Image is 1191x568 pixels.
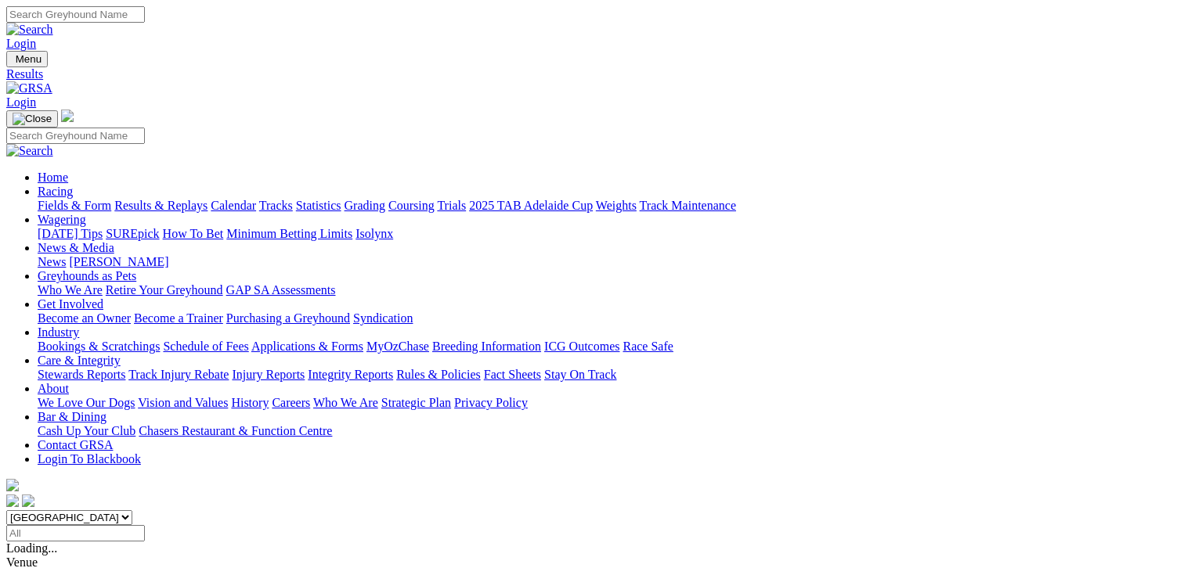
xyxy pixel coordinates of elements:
img: twitter.svg [22,494,34,507]
a: Purchasing a Greyhound [226,311,350,325]
a: Trials [437,199,466,212]
img: Search [6,23,53,37]
a: [PERSON_NAME] [69,255,168,268]
a: Industry [38,325,79,339]
a: Greyhounds as Pets [38,269,136,282]
a: Tracks [259,199,293,212]
span: Loading... [6,541,57,555]
a: Isolynx [355,227,393,240]
img: Close [13,113,52,125]
a: We Love Our Dogs [38,396,135,409]
div: Care & Integrity [38,368,1185,382]
a: Login [6,95,36,109]
div: Bar & Dining [38,424,1185,438]
input: Search [6,128,145,144]
a: News [38,255,66,268]
a: Retire Your Greyhound [106,283,223,297]
a: Calendar [211,199,256,212]
img: logo-grsa-white.png [61,110,74,122]
a: Get Involved [38,297,103,311]
a: ICG Outcomes [544,340,619,353]
a: [DATE] Tips [38,227,103,240]
a: Become a Trainer [134,311,223,325]
a: Breeding Information [432,340,541,353]
a: News & Media [38,241,114,254]
a: Stay On Track [544,368,616,381]
a: Become an Owner [38,311,131,325]
a: Wagering [38,213,86,226]
div: Industry [38,340,1185,354]
a: MyOzChase [366,340,429,353]
button: Toggle navigation [6,110,58,128]
div: About [38,396,1185,410]
a: Bar & Dining [38,410,106,423]
a: Results [6,67,1185,81]
a: Minimum Betting Limits [226,227,352,240]
input: Search [6,6,145,23]
a: Results & Replays [114,199,208,212]
span: Menu [16,53,42,65]
img: logo-grsa-white.png [6,479,19,491]
div: Wagering [38,227,1185,241]
a: Contact GRSA [38,438,113,451]
div: Get Involved [38,311,1185,325]
a: Race Safe [623,340,673,353]
input: Select date [6,525,145,541]
div: News & Media [38,255,1185,269]
a: Careers [272,396,310,409]
a: Grading [345,199,385,212]
a: Rules & Policies [396,368,481,381]
img: GRSA [6,81,52,95]
a: Strategic Plan [381,396,451,409]
a: Login To Blackbook [38,452,141,466]
a: Fact Sheets [484,368,541,381]
a: Schedule of Fees [163,340,248,353]
a: How To Bet [163,227,224,240]
a: Track Maintenance [640,199,736,212]
a: Stewards Reports [38,368,125,381]
div: Greyhounds as Pets [38,283,1185,297]
a: Track Injury Rebate [128,368,229,381]
img: facebook.svg [6,494,19,507]
button: Toggle navigation [6,51,48,67]
a: Fields & Form [38,199,111,212]
a: Integrity Reports [308,368,393,381]
div: Racing [38,199,1185,213]
a: Weights [596,199,637,212]
a: Statistics [296,199,341,212]
a: Applications & Forms [251,340,363,353]
a: Care & Integrity [38,354,121,367]
a: Vision and Values [138,396,228,409]
a: Racing [38,185,73,198]
a: About [38,382,69,395]
a: 2025 TAB Adelaide Cup [469,199,593,212]
a: Login [6,37,36,50]
a: Home [38,171,68,184]
a: Injury Reports [232,368,305,381]
a: Bookings & Scratchings [38,340,160,353]
a: History [231,396,269,409]
a: Coursing [388,199,435,212]
a: Chasers Restaurant & Function Centre [139,424,332,437]
a: Who We Are [313,396,378,409]
a: Who We Are [38,283,103,297]
a: Cash Up Your Club [38,424,135,437]
a: Syndication [353,311,413,325]
a: GAP SA Assessments [226,283,336,297]
a: SUREpick [106,227,159,240]
img: Search [6,144,53,158]
a: Privacy Policy [454,396,528,409]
